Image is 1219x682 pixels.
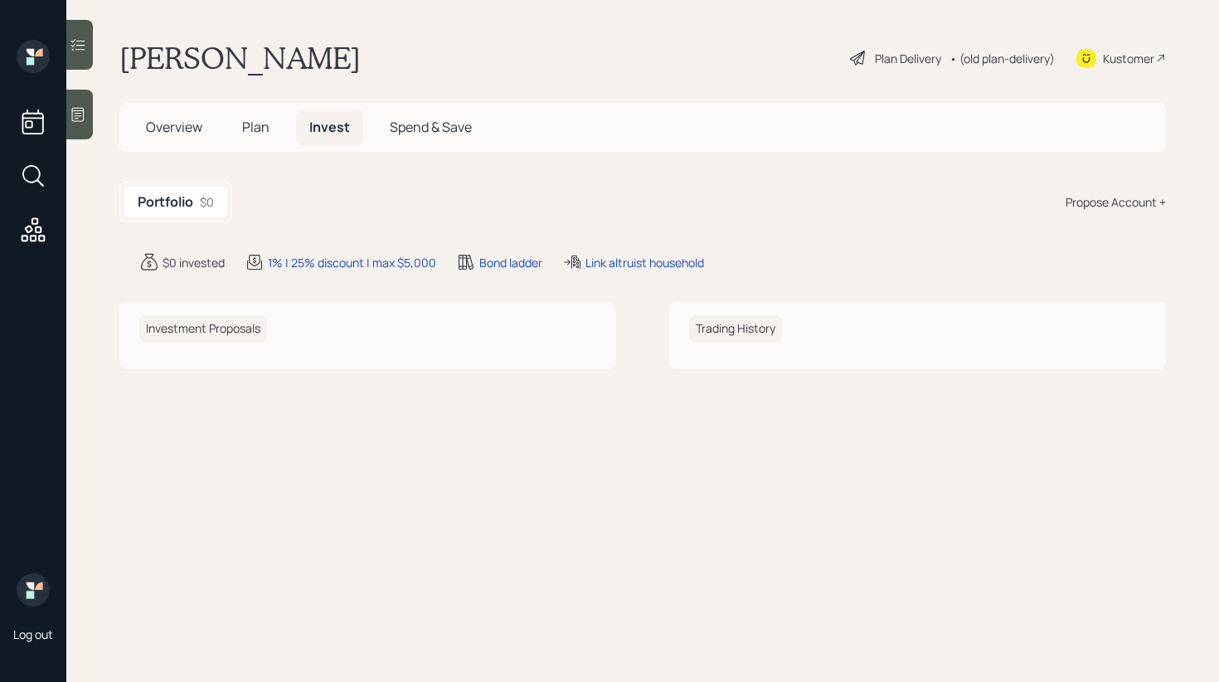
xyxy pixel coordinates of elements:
span: Plan [242,118,270,136]
h1: [PERSON_NAME] [119,40,361,76]
div: Propose Account + [1066,193,1166,211]
h6: Trading History [689,315,782,343]
span: Invest [309,118,350,136]
h5: Portfolio [138,194,193,210]
div: Log out [13,626,53,642]
div: Kustomer [1103,50,1154,67]
h6: Investment Proposals [139,315,267,343]
div: $0 invested [163,254,225,271]
div: Plan Delivery [875,50,941,67]
div: • (old plan-delivery) [949,50,1055,67]
span: Overview [146,118,202,136]
div: Bond ladder [479,254,542,271]
div: Link altruist household [585,254,704,271]
span: Spend & Save [390,118,472,136]
div: $0 [200,193,214,211]
img: retirable_logo.png [17,573,50,606]
div: 1% | 25% discount | max $5,000 [268,254,436,271]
